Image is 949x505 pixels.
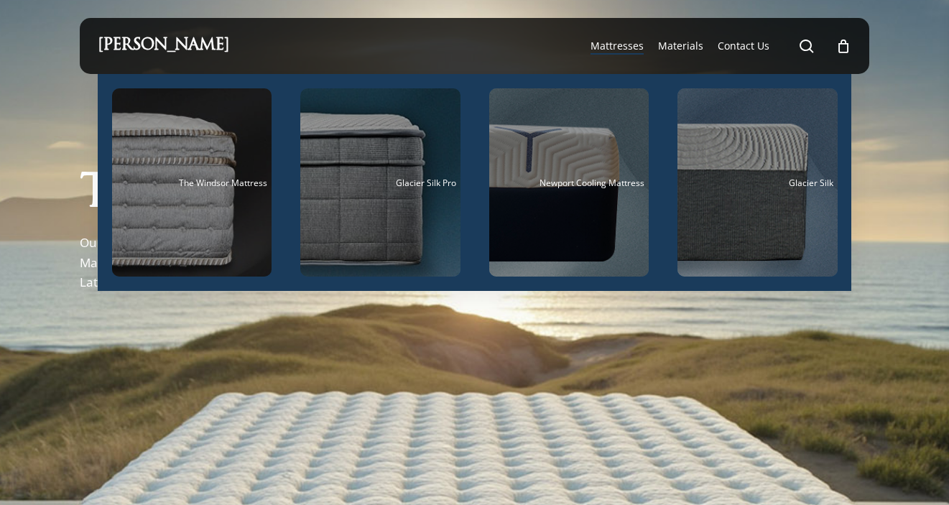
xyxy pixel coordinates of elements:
[591,39,644,52] span: Mattresses
[80,172,410,216] h1: The Windsor
[789,177,833,189] span: Glacier Silk
[583,18,851,74] nav: Main Menu
[98,38,229,54] a: [PERSON_NAME]
[658,39,703,52] span: Materials
[396,177,456,189] span: Glacier Silk Pro
[489,88,649,277] a: Newport Cooling Mattress
[179,177,267,189] span: The Windsor Mattress
[80,233,349,292] p: Our premiere luxury handcrafted mattress. Made in the [GEOGRAPHIC_DATA] with Natural Latex & Orga...
[677,88,838,277] a: Glacier Silk
[718,39,769,52] span: Contact Us
[540,177,644,189] span: Newport Cooling Mattress
[80,173,110,217] span: T
[300,88,460,277] a: Glacier Silk Pro
[718,39,769,53] a: Contact Us
[591,39,644,53] a: Mattresses
[112,88,272,277] a: The Windsor Mattress
[658,39,703,53] a: Materials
